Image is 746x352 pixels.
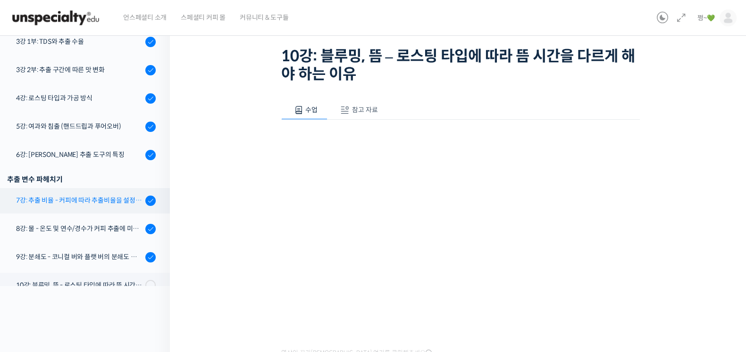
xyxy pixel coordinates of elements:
[30,288,35,295] span: 홈
[146,288,157,295] span: 설정
[16,149,142,160] div: 6강: [PERSON_NAME] 추출 도구의 특징
[3,274,62,297] a: 홈
[122,274,181,297] a: 설정
[16,223,142,234] div: 8강: 물 - 온도 및 연수/경수가 커피 추출에 미치는 영향
[16,121,142,131] div: 5강: 여과와 침출 (핸드드립과 푸어오버)
[16,195,142,205] div: 7강: 추출 비율 - 커피에 따라 추출비율을 설정하는 방법
[62,274,122,297] a: 대화
[86,288,98,296] span: 대화
[16,93,142,103] div: 4강: 로스팅 타입과 가공 방식
[16,36,142,47] div: 3강 1부: TDS와 추출 수율
[697,14,715,22] span: 쩡~💚
[7,173,156,186] div: 추출 변수 파헤치기
[16,65,142,75] div: 3강 2부: 추출 구간에 따른 맛 변화
[16,252,142,262] div: 9강: 분쇄도 - 코니컬 버와 플랫 버의 분쇄도 차이는 왜 추출 결과물에 영향을 미치는가
[352,106,378,114] span: 참고 자료
[305,106,318,114] span: 수업
[281,47,640,83] h1: 10강: 블루밍, 뜸 – 로스팅 타입에 따라 뜸 시간을 다르게 해야 하는 이유
[16,280,142,290] div: 10강: 블루밍, 뜸 - 로스팅 타입에 따라 뜸 시간을 다르게 해야 하는 이유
